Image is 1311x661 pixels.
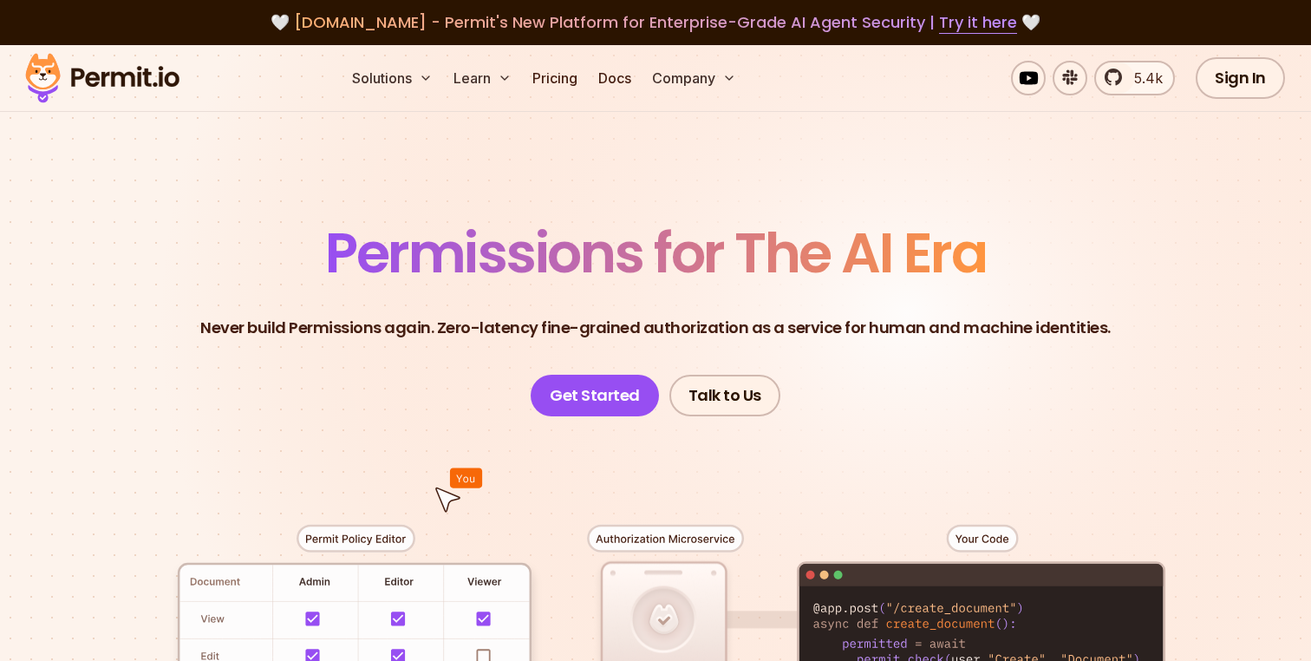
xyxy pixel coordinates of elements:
[1196,57,1285,99] a: Sign In
[669,375,780,416] a: Talk to Us
[1124,68,1163,88] span: 5.4k
[645,61,743,95] button: Company
[525,61,584,95] a: Pricing
[939,11,1017,34] a: Try it here
[591,61,638,95] a: Docs
[345,61,440,95] button: Solutions
[1094,61,1175,95] a: 5.4k
[325,214,986,291] span: Permissions for The AI Era
[42,10,1269,35] div: 🤍 🤍
[200,316,1111,340] p: Never build Permissions again. Zero-latency fine-grained authorization as a service for human and...
[531,375,659,416] a: Get Started
[294,11,1017,33] span: [DOMAIN_NAME] - Permit's New Platform for Enterprise-Grade AI Agent Security |
[447,61,519,95] button: Learn
[17,49,187,108] img: Permit logo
